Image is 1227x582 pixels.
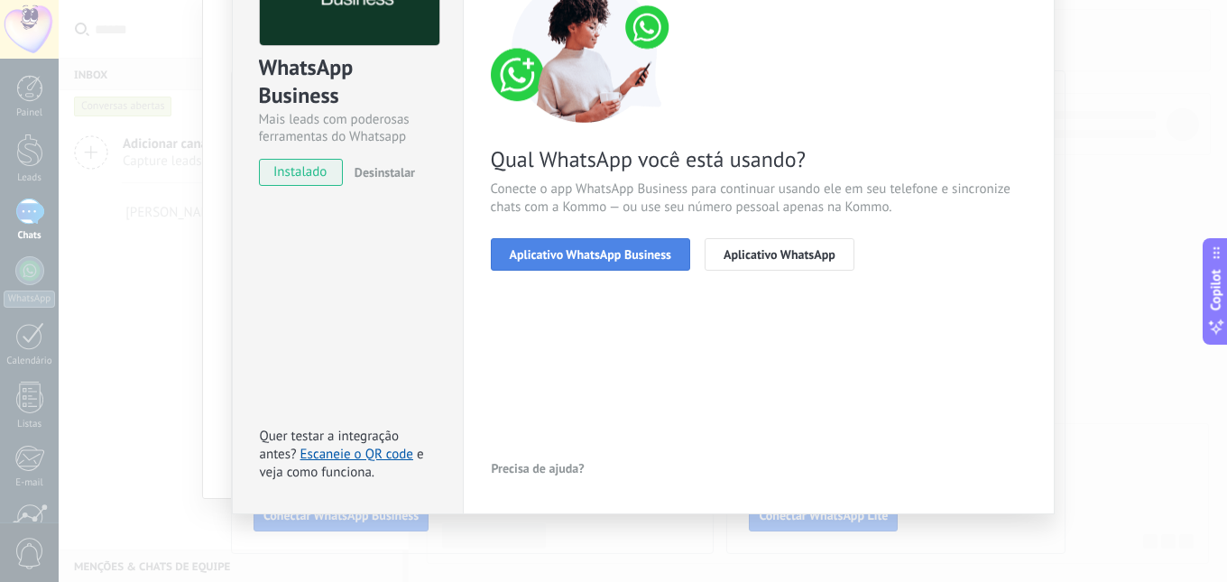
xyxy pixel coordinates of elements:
span: Desinstalar [355,164,415,180]
div: WhatsApp Business [259,53,437,111]
button: Aplicativo WhatsApp Business [491,238,690,271]
span: Aplicativo WhatsApp Business [510,248,671,261]
span: Aplicativo WhatsApp [724,248,835,261]
div: Mais leads com poderosas ferramentas do Whatsapp [259,111,437,145]
span: Precisa de ajuda? [492,462,585,475]
span: Copilot [1207,269,1225,310]
button: Desinstalar [347,159,415,186]
button: Precisa de ajuda? [491,455,586,482]
button: Aplicativo WhatsApp [705,238,854,271]
span: Conecte o app WhatsApp Business para continuar usando ele em seu telefone e sincronize chats com ... [491,180,1027,217]
span: Quer testar a integração antes? [260,428,399,463]
span: e veja como funciona. [260,446,424,481]
span: Qual WhatsApp você está usando? [491,145,1027,173]
span: instalado [260,159,342,186]
a: Escaneie o QR code [300,446,413,463]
